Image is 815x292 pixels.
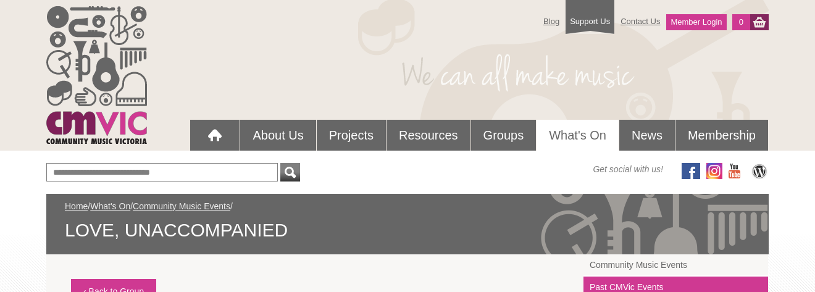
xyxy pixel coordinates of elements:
a: Community Music Events [133,201,230,211]
a: Blog [537,10,566,32]
a: 0 [732,14,750,30]
a: Resources [387,120,470,151]
img: CMVic Blog [750,163,769,179]
a: What's On [537,120,619,151]
a: Projects [317,120,386,151]
a: Membership [675,120,768,151]
a: News [619,120,675,151]
img: icon-instagram.png [706,163,722,179]
a: What's On [90,201,130,211]
a: Community Music Events [583,254,768,277]
div: / / / [65,200,750,242]
a: Member Login [666,14,726,30]
span: Get social with us! [593,163,663,175]
span: LOVE, UNACCOMPANIED [65,219,750,242]
a: Contact Us [614,10,666,32]
a: Home [65,201,88,211]
a: About Us [240,120,316,151]
a: Groups [471,120,537,151]
img: cmvic_logo.png [46,6,147,144]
